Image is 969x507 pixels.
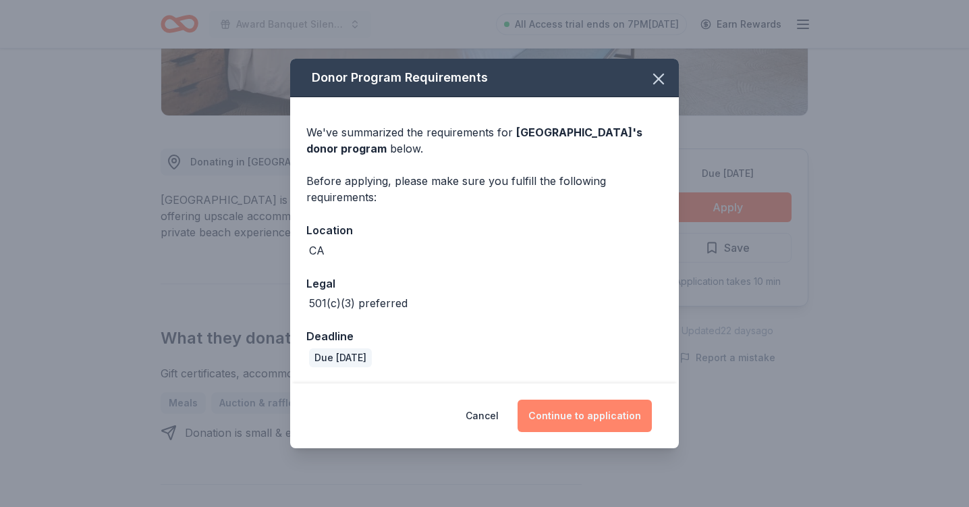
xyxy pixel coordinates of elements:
[306,221,663,239] div: Location
[306,173,663,205] div: Before applying, please make sure you fulfill the following requirements:
[306,327,663,345] div: Deadline
[466,400,499,432] button: Cancel
[309,348,372,367] div: Due [DATE]
[309,242,325,259] div: CA
[306,124,663,157] div: We've summarized the requirements for below.
[518,400,652,432] button: Continue to application
[290,59,679,97] div: Donor Program Requirements
[309,295,408,311] div: 501(c)(3) preferred
[306,275,663,292] div: Legal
